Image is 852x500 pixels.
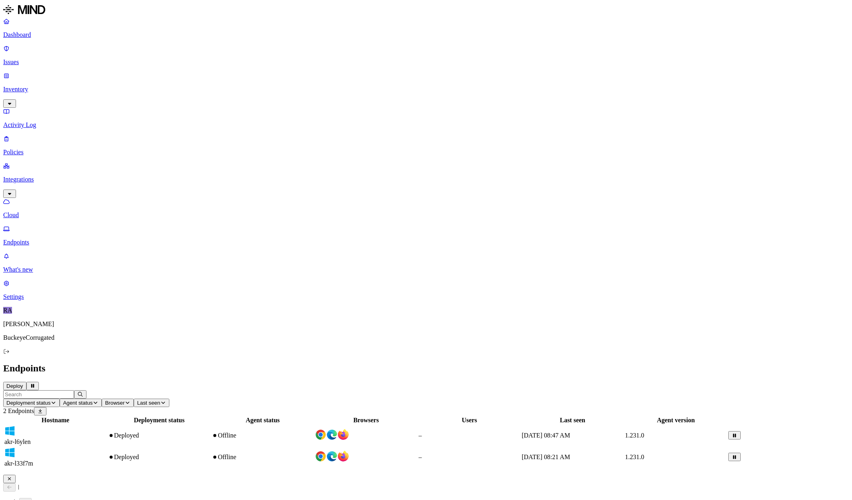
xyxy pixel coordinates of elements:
span: 2 Endpoints [3,407,34,414]
p: Inventory [3,86,849,93]
span: 1.231.0 [625,454,644,460]
span: Browser [105,400,125,406]
span: Last seen [137,400,160,406]
button: Deploy [3,382,26,390]
div: Deployment status [108,417,210,424]
span: [DATE] 08:47 AM [522,432,570,439]
img: firefox.svg [338,451,349,462]
span: Agent status [63,400,92,406]
p: Policies [3,149,849,156]
p: Cloud [3,212,849,219]
div: Deployed [108,454,210,461]
span: akr-l33f7m [4,460,33,467]
div: Hostname [4,417,106,424]
h2: Endpoints [3,363,849,374]
span: [DATE] 08:21 AM [522,454,570,460]
img: chrome.svg [315,451,326,462]
p: Endpoints [3,239,849,246]
p: Integrations [3,176,849,183]
span: – [419,454,422,460]
img: edge.svg [326,451,338,462]
p: Issues [3,58,849,66]
div: Deployed [108,432,210,439]
img: chrome.svg [315,429,326,440]
img: windows.svg [4,447,16,458]
img: MIND [3,3,45,16]
img: edge.svg [326,429,338,440]
div: Agent version [625,417,727,424]
div: Agent status [212,417,313,424]
p: Dashboard [3,31,849,38]
div: Offline [212,454,313,461]
div: Users [419,417,520,424]
span: Deployment status [6,400,50,406]
p: Activity Log [3,121,849,129]
span: RA [3,307,12,314]
p: BuckeyeCorrugated [3,334,849,341]
img: firefox.svg [338,429,349,440]
span: akr-l6ylen [4,438,30,445]
div: Last seen [522,417,623,424]
input: Search [3,390,74,399]
div: Browsers [315,417,417,424]
div: Offline [212,432,313,439]
img: windows.svg [4,425,16,437]
span: 1.231.0 [625,432,644,439]
p: What's new [3,266,849,273]
p: Settings [3,293,849,300]
span: – [419,432,422,439]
